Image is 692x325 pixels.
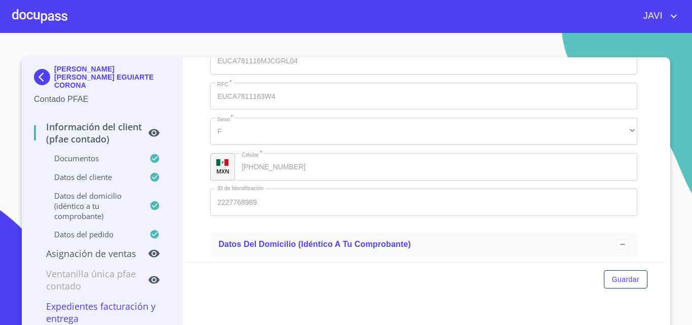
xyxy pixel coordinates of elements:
[34,268,148,292] p: Ventanilla única PFAE contado
[34,69,54,85] img: Docupass spot blue
[34,229,149,239] p: Datos del pedido
[34,153,149,163] p: Documentos
[210,118,637,145] div: F
[34,300,170,324] p: Expedientes Facturación y Entrega
[604,270,647,289] button: Guardar
[34,172,149,182] p: Datos del cliente
[34,247,148,260] p: Asignación de Ventas
[636,8,680,24] button: account of current user
[636,8,668,24] span: JAVI
[34,65,170,93] div: [PERSON_NAME] [PERSON_NAME] EGUIARTE CORONA
[34,191,149,221] p: Datos del domicilio (idéntico a tu comprobante)
[216,167,229,175] p: MXN
[218,240,411,248] span: Datos del domicilio (idéntico a tu comprobante)
[34,121,148,145] p: Información del Client (PFAE contado)
[612,273,639,286] span: Guardar
[210,232,637,257] div: Datos del domicilio (idéntico a tu comprobante)
[54,65,170,89] p: [PERSON_NAME] [PERSON_NAME] EGUIARTE CORONA
[216,159,228,166] img: R93DlvwvvjP9fbrDwZeCRYBHk45OWMq+AAOlFVsxT89f82nwPLnD58IP7+ANJEaWYhP0Tx8kkA0WlQMPQsAAgwAOmBj20AXj6...
[34,93,170,105] p: Contado PFAE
